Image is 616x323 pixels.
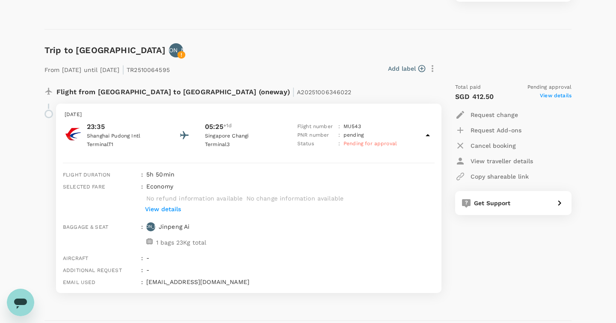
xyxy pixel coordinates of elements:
[44,43,166,57] h6: Trip to [GEOGRAPHIC_DATA]
[63,279,96,285] span: Email used
[527,83,572,92] span: Pending approval
[344,141,397,147] span: Pending for approval
[344,123,361,131] p: MU 543
[297,131,335,140] p: PNR number
[151,46,201,54] p: [PERSON_NAME]
[455,138,516,153] button: Cancel booking
[146,182,173,191] p: economy
[205,141,282,149] p: Terminal 3
[344,131,364,140] p: pending
[65,111,433,119] p: [DATE]
[246,194,344,203] p: No change information available
[146,170,435,179] p: 5h 50min
[63,172,110,178] span: Flight duration
[138,262,143,274] div: :
[143,203,183,215] button: View details
[455,169,529,184] button: Copy shareable link
[471,157,533,165] p: View traveller details
[44,61,170,76] p: From [DATE] until [DATE] TR2510064595
[87,141,164,149] p: Terminal T1
[122,63,124,75] span: |
[133,224,168,230] p: [PERSON_NAME]
[146,238,153,245] img: baggage-icon
[138,179,143,219] div: :
[297,89,351,96] span: A20251006346022
[143,262,435,274] div: -
[138,274,143,286] div: :
[455,123,521,138] button: Request Add-ons
[455,92,494,102] p: SGD 412.50
[471,111,518,119] p: Request change
[56,83,352,99] p: Flight from [GEOGRAPHIC_DATA] to [GEOGRAPHIC_DATA] (oneway)
[455,153,533,169] button: View traveller details
[297,123,335,131] p: Flight number
[146,194,243,203] p: No refund information available
[540,92,572,102] span: View details
[474,200,511,206] span: Get Support
[63,224,108,230] span: Baggage & seat
[143,250,435,262] div: -
[223,122,232,132] span: +1d
[63,184,105,190] span: Selected fare
[156,238,207,247] p: 1 bags 23Kg total
[338,140,340,148] p: :
[138,219,143,250] div: :
[471,126,521,135] p: Request Add-ons
[63,267,122,273] span: Additional request
[471,172,529,181] p: Copy shareable link
[63,255,88,261] span: Aircraft
[7,289,34,316] iframe: 启动消息传送窗口的按钮
[297,140,335,148] p: Status
[65,126,82,143] img: China Eastern Airlines
[455,83,481,92] span: Total paid
[87,132,164,141] p: Shanghai Pudong Intl
[145,205,181,213] p: View details
[159,222,190,231] p: Jinpeng Ai
[205,132,282,141] p: Singapore Changi
[146,278,435,286] p: [EMAIL_ADDRESS][DOMAIN_NAME]
[338,123,340,131] p: :
[471,141,516,150] p: Cancel booking
[138,250,143,262] div: :
[338,131,340,140] p: :
[138,167,143,179] div: :
[205,122,223,132] p: 05:25
[292,86,295,98] span: |
[455,107,518,123] button: Request change
[87,122,164,132] p: 23:35
[388,64,425,73] button: Add label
